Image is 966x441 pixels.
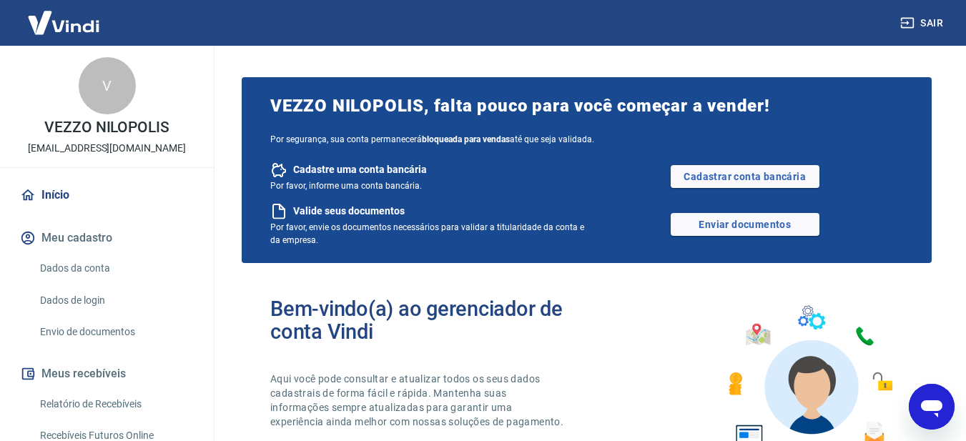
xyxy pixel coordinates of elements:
div: V [79,57,136,114]
a: Enviar documentos [671,213,819,236]
a: Dados de login [34,286,197,315]
a: Início [17,179,197,211]
button: Sair [897,10,949,36]
span: VEZZO NILOPOLIS, falta pouco para você começar a vender! [270,94,903,117]
span: Por favor, informe uma conta bancária. [270,181,422,191]
p: VEZZO NILOPOLIS [44,120,169,135]
a: Envio de documentos [34,317,197,347]
b: bloqueada para vendas [422,134,510,144]
h2: Bem-vindo(a) ao gerenciador de conta Vindi [270,297,587,343]
img: Vindi [17,1,110,44]
span: Valide seus documentos [293,204,405,218]
span: Por segurança, sua conta permanecerá até que seja validada. [270,134,903,144]
button: Meus recebíveis [17,358,197,390]
button: Meu cadastro [17,222,197,254]
span: Por favor, envie os documentos necessários para validar a titularidade da conta e da empresa. [270,222,584,245]
iframe: Botão para abrir a janela de mensagens [909,384,955,430]
span: Cadastre uma conta bancária [293,163,427,177]
a: Relatório de Recebíveis [34,390,197,419]
p: Aqui você pode consultar e atualizar todos os seus dados cadastrais de forma fácil e rápida. Mant... [270,372,566,429]
a: Dados da conta [34,254,197,283]
p: [EMAIL_ADDRESS][DOMAIN_NAME] [28,141,186,156]
a: Cadastrar conta bancária [671,165,819,188]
